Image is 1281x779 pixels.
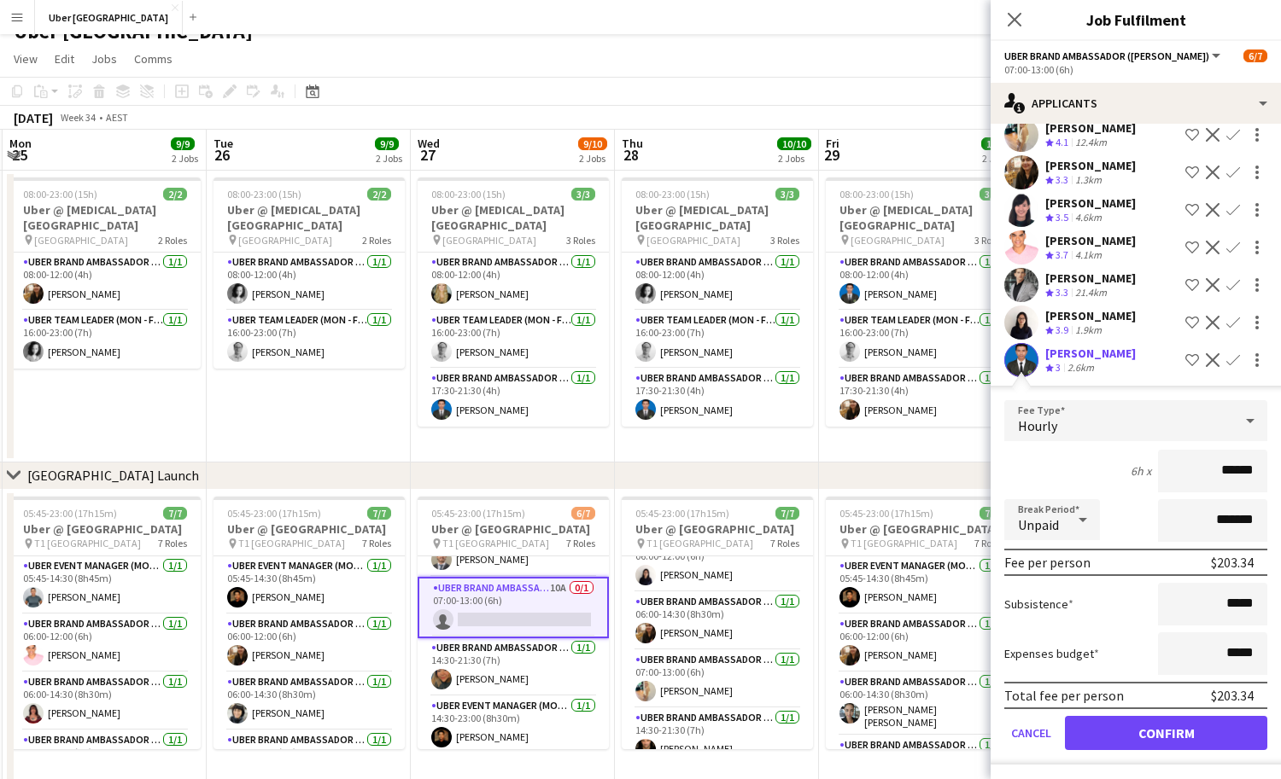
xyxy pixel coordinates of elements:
span: 3/3 [571,188,595,201]
h3: Uber @ [GEOGRAPHIC_DATA] [213,521,405,537]
span: Fri [826,136,839,151]
button: Uber [GEOGRAPHIC_DATA] [35,1,183,34]
span: 2 Roles [362,234,391,247]
span: 29 [823,145,839,165]
span: 3/3 [980,188,1003,201]
span: 4.1 [1056,136,1068,148]
span: T1 [GEOGRAPHIC_DATA] [851,537,957,549]
span: 2 Roles [158,234,187,247]
div: [PERSON_NAME] [1045,270,1136,286]
div: [PERSON_NAME] [1045,308,1136,323]
span: T1 [GEOGRAPHIC_DATA] [646,537,753,549]
h3: Uber @ [MEDICAL_DATA][GEOGRAPHIC_DATA] [213,202,405,233]
span: 3.9 [1056,323,1068,336]
app-card-role: Uber Team Leader (Mon - Fri)1/116:00-23:00 (7h)[PERSON_NAME] [826,311,1017,369]
app-card-role: UBER Brand Ambassador ([PERSON_NAME])1/106:00-14:30 (8h30m)[PERSON_NAME] [622,592,813,650]
span: [GEOGRAPHIC_DATA] [238,234,332,247]
span: 3 [1056,361,1061,374]
div: Total fee per person [1004,687,1124,704]
button: UBER Brand Ambassador ([PERSON_NAME]) [1004,49,1223,62]
app-card-role: UBER Brand Ambassador ([PERSON_NAME])1/108:00-12:00 (4h)[PERSON_NAME] [826,253,1017,311]
h3: Uber @ [MEDICAL_DATA][GEOGRAPHIC_DATA] [418,202,609,233]
app-card-role: UBER Brand Ambassador ([PERSON_NAME])1/106:00-12:00 (6h)[PERSON_NAME] [826,614,1017,672]
div: 2 Jobs [579,152,606,165]
div: 08:00-23:00 (15h)3/3Uber @ [MEDICAL_DATA][GEOGRAPHIC_DATA] [GEOGRAPHIC_DATA]3 RolesUBER Brand Amb... [826,177,1017,427]
span: 08:00-23:00 (15h) [23,188,97,201]
a: Edit [48,48,81,70]
a: View [7,48,44,70]
app-job-card: 05:45-23:00 (17h15m)7/7Uber @ [GEOGRAPHIC_DATA] T1 [GEOGRAPHIC_DATA]7 RolesUBER Event Manager (Mo... [9,497,201,749]
span: 28 [619,145,643,165]
span: 7 Roles [362,537,391,549]
span: 3.5 [1056,211,1068,224]
app-card-role: UBER Brand Ambassador ([PERSON_NAME])1/106:00-14:30 (8h30m)[PERSON_NAME] [213,672,405,730]
div: [PERSON_NAME] [1045,195,1136,211]
span: 3 Roles [770,234,799,247]
span: 2/2 [163,188,187,201]
span: 26 [211,145,233,165]
span: Wed [418,136,440,151]
span: 10/10 [777,137,811,150]
div: 07:00-13:00 (6h) [1004,63,1267,76]
span: 05:45-23:00 (17h15m) [227,507,321,520]
app-job-card: 08:00-23:00 (15h)3/3Uber @ [MEDICAL_DATA][GEOGRAPHIC_DATA] [GEOGRAPHIC_DATA]3 RolesUBER Brand Amb... [418,177,609,427]
span: 3/3 [775,188,799,201]
div: 4.1km [1072,248,1105,263]
span: [GEOGRAPHIC_DATA] [34,234,128,247]
app-job-card: 05:45-23:00 (17h15m)7/7Uber @ [GEOGRAPHIC_DATA] T1 [GEOGRAPHIC_DATA]7 RolesUBER Event Manager (Mo... [213,497,405,749]
app-job-card: 08:00-23:00 (15h)3/3Uber @ [MEDICAL_DATA][GEOGRAPHIC_DATA] [GEOGRAPHIC_DATA]3 RolesUBER Brand Amb... [622,177,813,427]
div: [PERSON_NAME] [1045,346,1136,361]
h3: Uber @ [MEDICAL_DATA][GEOGRAPHIC_DATA] [826,202,1017,233]
app-card-role: UBER Event Manager (Mon - Fri)1/105:45-14:30 (8h45m)[PERSON_NAME] [213,556,405,614]
span: 7/7 [775,507,799,520]
span: 08:00-23:00 (15h) [839,188,914,201]
div: Applicants [991,83,1281,124]
span: 05:45-23:00 (17h15m) [431,507,525,520]
h3: Uber @ [GEOGRAPHIC_DATA] [9,521,201,537]
span: T1 [GEOGRAPHIC_DATA] [34,537,141,549]
span: Mon [9,136,32,151]
app-card-role: UBER Brand Ambassador ([PERSON_NAME])1/106:00-12:00 (6h)[PERSON_NAME] [9,614,201,672]
div: 2.6km [1064,361,1097,375]
span: 7 Roles [974,537,1003,549]
span: 7/7 [367,507,391,520]
div: 2 Jobs [982,152,1015,165]
h3: Uber @ [MEDICAL_DATA][GEOGRAPHIC_DATA] [622,202,813,233]
a: Comms [127,48,179,70]
h3: Uber @ [GEOGRAPHIC_DATA] [826,521,1017,537]
app-card-role: UBER Brand Ambassador ([PERSON_NAME])1/108:00-12:00 (4h)[PERSON_NAME] [418,253,609,311]
div: [PERSON_NAME] [1045,120,1136,136]
div: 05:45-23:00 (17h15m)6/7Uber @ [GEOGRAPHIC_DATA] T1 [GEOGRAPHIC_DATA]7 Roles[PERSON_NAME] [PERSON_... [418,497,609,749]
span: 6/7 [571,507,595,520]
div: 2 Jobs [778,152,810,165]
span: 3 Roles [974,234,1003,247]
app-card-role: UBER Brand Ambassador ([PERSON_NAME])1/106:00-12:00 (6h)[PERSON_NAME] [622,534,813,592]
div: AEST [106,111,128,124]
app-card-role: UBER Event Manager (Mon - Fri)1/114:30-23:00 (8h30m)[PERSON_NAME] [418,696,609,754]
div: 1.3km [1072,173,1105,188]
app-card-role: UBER Brand Ambassador ([PERSON_NAME])1/108:00-12:00 (4h)[PERSON_NAME] [9,253,201,311]
span: [GEOGRAPHIC_DATA] [851,234,945,247]
a: Jobs [85,48,124,70]
h3: Uber @ [MEDICAL_DATA][GEOGRAPHIC_DATA] [9,202,201,233]
span: Hourly [1018,417,1057,434]
span: 05:45-23:00 (17h15m) [839,507,933,520]
div: 2 Jobs [376,152,402,165]
span: 08:00-23:00 (15h) [635,188,710,201]
span: Thu [622,136,643,151]
div: 6h x [1131,463,1151,479]
span: [GEOGRAPHIC_DATA] [442,234,536,247]
span: 7 Roles [566,537,595,549]
app-card-role: Uber Team Leader (Mon - Fri)1/116:00-23:00 (7h)[PERSON_NAME] [418,311,609,369]
span: 9/9 [375,137,399,150]
button: Cancel [1004,716,1058,750]
div: $203.34 [1211,554,1254,571]
span: 9/9 [171,137,195,150]
div: 1.9km [1072,323,1105,338]
span: 05:45-23:00 (17h15m) [635,507,729,520]
app-job-card: 05:45-23:00 (17h15m)7/7Uber @ [GEOGRAPHIC_DATA] T1 [GEOGRAPHIC_DATA]7 RolesUBER Event Manager (Mo... [826,497,1017,749]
